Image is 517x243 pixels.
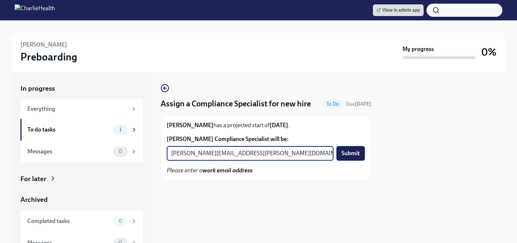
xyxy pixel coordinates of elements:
input: Enter their work email address [167,146,333,161]
span: 1 [115,127,126,132]
h6: [PERSON_NAME] [20,41,67,49]
img: CharlieHealth [15,4,55,16]
a: Everything [20,99,143,119]
strong: work email address [202,167,252,174]
span: 0 [114,149,127,154]
span: View in admin app [377,7,420,14]
strong: [DATE] [355,101,371,107]
p: has a projected start of . [167,121,365,129]
span: 0 [114,218,127,224]
a: For later [20,174,143,184]
a: In progress [20,84,143,93]
a: To do tasks1 [20,119,143,141]
h4: Assign a Compliance Specialist for new hire [161,98,311,109]
label: [PERSON_NAME] Compliance Specialist will be: [167,135,365,143]
span: To Do [322,101,343,107]
span: Due [346,101,371,107]
span: September 4th, 2025 09:00 [346,101,371,107]
a: Completed tasks0 [20,210,143,232]
strong: [PERSON_NAME] [167,122,213,129]
h3: Preboarding [20,50,77,63]
div: Messages [27,148,110,156]
a: Messages0 [20,141,143,162]
div: Everything [27,105,128,113]
a: View in admin app [373,4,424,16]
button: Submit [336,146,365,161]
strong: My progress [402,45,434,53]
span: Submit [342,150,360,157]
div: Completed tasks [27,217,110,225]
a: Archived [20,195,143,204]
div: To do tasks [27,126,110,134]
h3: 0% [481,46,497,59]
div: For later [20,174,46,184]
em: Please enter a [167,167,252,174]
strong: [DATE] [270,122,288,129]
